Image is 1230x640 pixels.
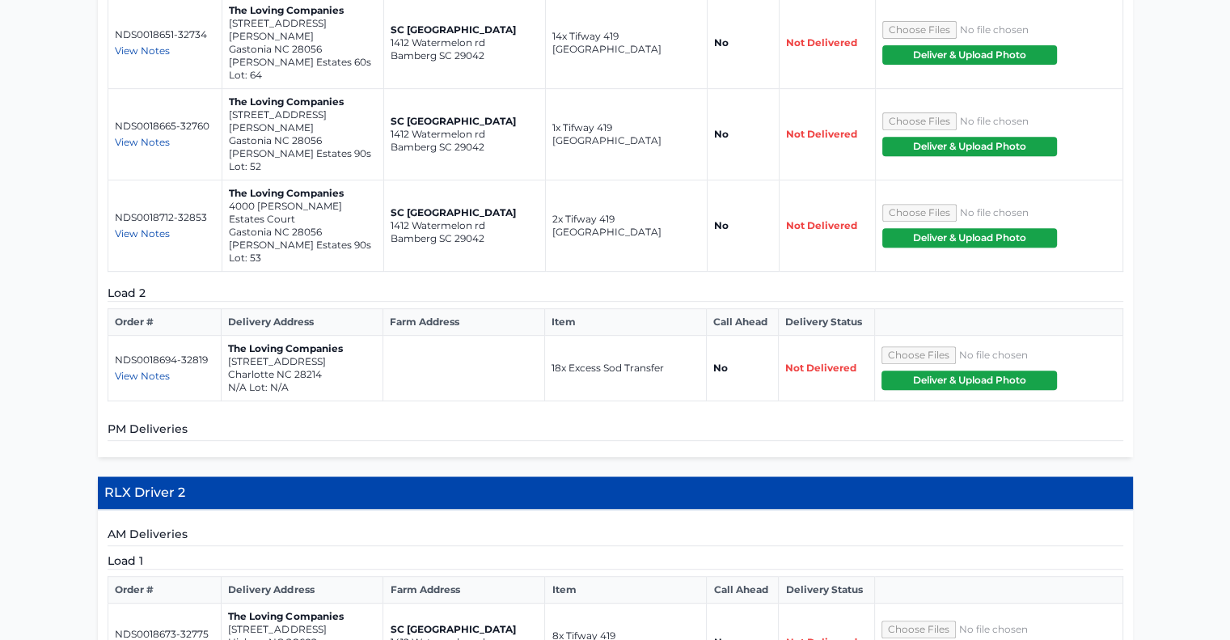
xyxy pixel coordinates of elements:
th: Farm Address [383,577,545,604]
p: 1412 Watermelon rd [391,128,539,141]
th: Call Ahead [707,577,779,604]
p: SC [GEOGRAPHIC_DATA] [391,23,539,36]
strong: No [714,128,729,140]
td: 2x Tifway 419 [GEOGRAPHIC_DATA] [546,180,708,272]
h5: AM Deliveries [108,526,1123,546]
p: The Loving Companies [228,342,376,355]
p: [PERSON_NAME] Estates 90s Lot: 52 [229,147,377,173]
span: Not Delivered [786,128,857,140]
p: 4000 [PERSON_NAME] Estates Court [229,200,377,226]
p: The Loving Companies [229,4,377,17]
strong: No [714,219,729,231]
p: Bamberg SC 29042 [391,141,539,154]
th: Delivery Status [779,577,875,604]
p: [STREET_ADDRESS][PERSON_NAME] [229,17,377,43]
p: [STREET_ADDRESS] [228,623,376,636]
p: Gastonia NC 28056 [229,134,377,147]
p: NDS0018651-32734 [115,28,216,41]
h4: RLX Driver 2 [98,477,1133,510]
span: View Notes [115,370,170,382]
h5: Load 2 [108,285,1123,302]
p: NDS0018694-32819 [115,354,214,367]
button: Deliver & Upload Photo [882,137,1058,156]
p: N/A Lot: N/A [228,381,376,394]
strong: No [713,362,728,374]
span: View Notes [115,45,170,57]
th: Call Ahead [706,309,778,336]
th: Order # [108,577,222,604]
p: Gastonia NC 28056 [229,43,377,56]
th: Item [544,309,706,336]
td: 18x Excess Sod Transfer [544,336,706,401]
span: View Notes [115,227,170,239]
p: 1412 Watermelon rd [391,219,539,232]
button: Deliver & Upload Photo [881,371,1057,390]
p: 1412 Watermelon rd [391,36,539,49]
p: [PERSON_NAME] Estates 60s Lot: 64 [229,56,377,82]
p: The Loving Companies [229,95,377,108]
button: Deliver & Upload Photo [882,45,1058,65]
p: Charlotte NC 28214 [228,368,376,381]
th: Delivery Status [778,309,874,336]
h5: Load 1 [108,553,1123,570]
th: Order # [108,309,221,336]
p: [STREET_ADDRESS] [228,355,376,368]
p: Bamberg SC 29042 [391,232,539,245]
h5: PM Deliveries [108,421,1123,441]
p: Bamberg SC 29042 [391,49,539,62]
th: Item [545,577,707,604]
th: Farm Address [383,309,544,336]
p: SC [GEOGRAPHIC_DATA] [390,623,538,636]
p: Gastonia NC 28056 [229,226,377,239]
p: [PERSON_NAME] Estates 90s Lot: 53 [229,239,377,265]
span: View Notes [115,136,170,148]
p: SC [GEOGRAPHIC_DATA] [391,206,539,219]
p: NDS0018665-32760 [115,120,216,133]
p: The Loving Companies [228,610,376,623]
button: Deliver & Upload Photo [882,228,1058,248]
span: Not Delivered [785,362,856,374]
span: Not Delivered [786,219,857,231]
strong: No [714,36,729,49]
p: NDS0018712-32853 [115,211,216,224]
p: [STREET_ADDRESS][PERSON_NAME] [229,108,377,134]
td: 1x Tifway 419 [GEOGRAPHIC_DATA] [546,89,708,180]
th: Delivery Address [221,309,383,336]
p: The Loving Companies [229,187,377,200]
p: SC [GEOGRAPHIC_DATA] [391,115,539,128]
span: Not Delivered [786,36,857,49]
th: Delivery Address [222,577,383,604]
